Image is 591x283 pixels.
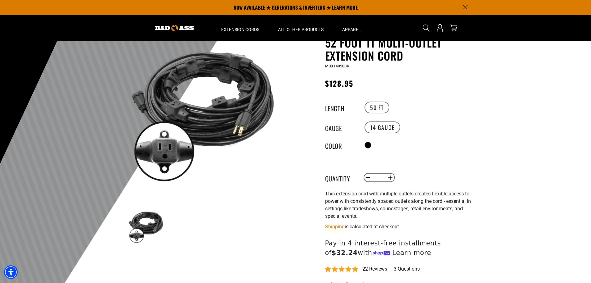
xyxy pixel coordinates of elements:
span: 3 questions [394,266,420,272]
span: All Other Products [278,27,324,32]
summary: Apparel [333,15,370,41]
span: $128.95 [325,78,354,89]
legend: Color [325,141,356,149]
legend: Gauge [325,123,356,131]
a: Shipping [325,224,345,230]
summary: Search [421,23,431,33]
img: black [128,208,164,244]
label: Quantity [325,174,356,182]
summary: Extension Cords [212,15,269,41]
h1: 52 Foot 11 Multi-Outlet Extension Cord [325,36,477,62]
summary: All Other Products [269,15,333,41]
span: Apparel [342,27,361,32]
a: cart [449,24,459,32]
img: Bad Ass Extension Cords [155,25,194,31]
span: Extension Cords [221,27,259,32]
span: 4.95 stars [325,267,359,272]
a: Open this option [435,15,445,41]
div: Accessibility Menu [4,265,18,279]
span: MOX14050BK [325,64,349,68]
span: This extension cord with multiple outlets creates flexible access to power with consistently spac... [325,191,471,219]
span: 22 reviews [362,266,387,272]
legend: Length [325,103,356,112]
label: 14 Gauge [365,121,400,133]
div: is calculated at checkout. [325,222,477,231]
img: black [128,37,277,187]
label: 50 FT [365,102,389,113]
